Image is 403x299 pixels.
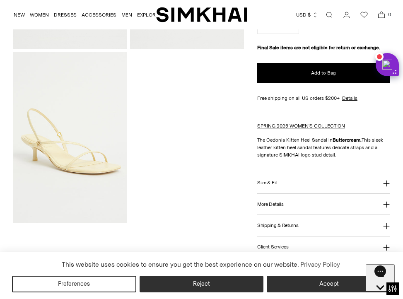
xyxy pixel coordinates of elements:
[299,258,341,271] a: Privacy Policy (opens in a new tab)
[356,7,372,23] a: Wishlist
[338,7,355,23] a: Go to the account page
[137,6,159,24] a: EXPLORE
[373,7,390,23] a: Open cart modal
[257,63,390,83] button: Add to Bag
[333,137,362,143] strong: Buttercream.
[257,123,345,129] a: SPRING 2025 WOMEN'S COLLECTION
[311,70,336,77] span: Add to Bag
[366,264,395,291] iframe: Gorgias live chat messenger
[12,276,136,292] button: Preferences
[13,52,127,223] img: Cedonia Kitten Heel Sandal
[14,6,25,24] a: NEW
[54,6,77,24] a: DRESSES
[342,94,357,102] a: Details
[82,6,116,24] a: ACCESSORIES
[257,136,390,159] p: The Cedonia Kitten Heel Sandal in This sleek leather kitten heel sandal features delicate straps ...
[267,276,391,292] button: Accept
[257,223,299,228] h3: Shipping & Returns
[257,236,390,258] button: Client Services
[257,194,390,215] button: More Details
[62,260,299,268] span: This website uses cookies to ensure you get the best experience on our website.
[296,6,318,24] button: USD $
[121,6,132,24] a: MEN
[257,244,289,250] h3: Client Services
[257,45,380,51] strong: Final Sale items are not eligible for return or exchange.
[257,180,277,186] h3: Size & Fit
[257,215,390,236] button: Shipping & Returns
[30,6,49,24] a: WOMEN
[140,276,264,292] button: Reject
[386,11,393,18] span: 0
[321,7,338,23] a: Open search modal
[257,202,283,207] h3: More Details
[257,94,390,102] div: Free shipping on all US orders $200+
[257,172,390,193] button: Size & Fit
[156,7,247,23] a: SIMKHAI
